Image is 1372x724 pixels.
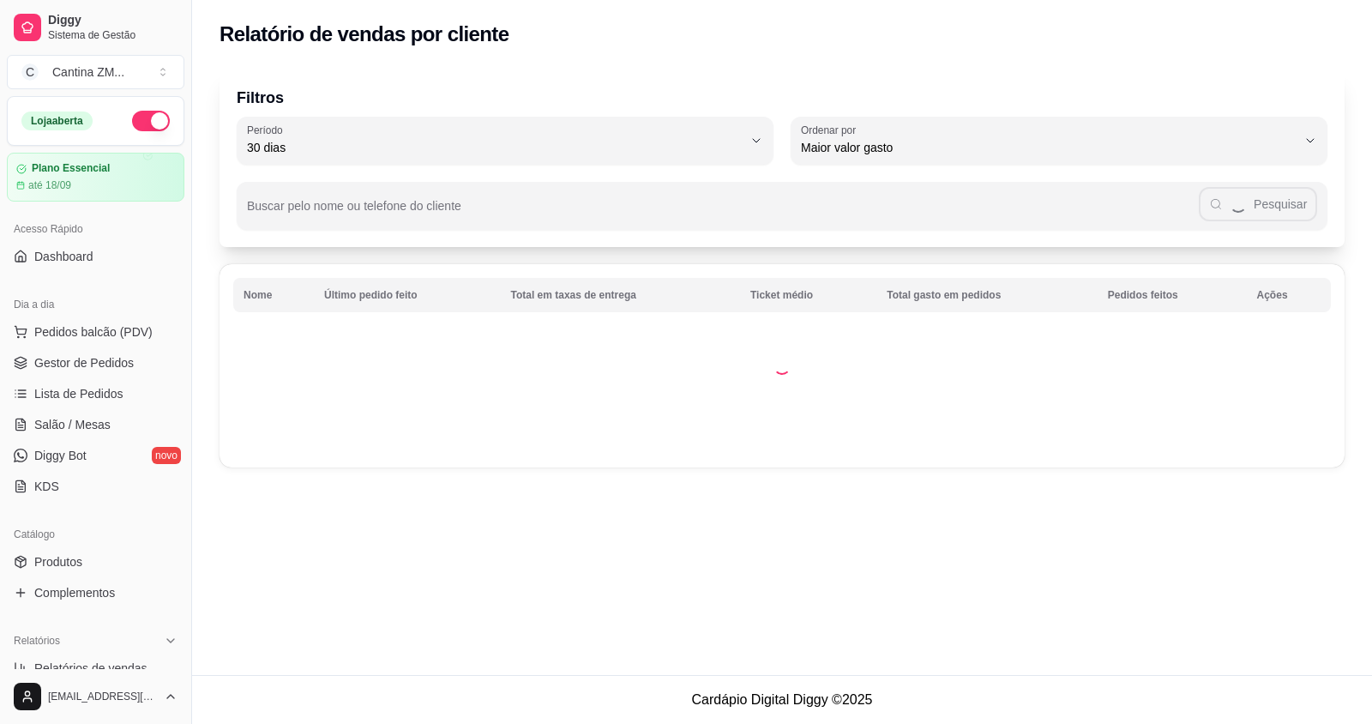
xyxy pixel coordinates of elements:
a: Plano Essencialaté 18/09 [7,153,184,202]
div: Loading [773,358,791,375]
span: Produtos [34,553,82,570]
button: Período30 dias [237,117,773,165]
a: Relatórios de vendas [7,655,184,682]
span: Salão / Mesas [34,416,111,433]
button: [EMAIL_ADDRESS][DOMAIN_NAME] [7,676,184,717]
a: Diggy Botnovo [7,442,184,469]
span: Pedidos balcão (PDV) [34,323,153,341]
article: Plano Essencial [32,162,110,175]
div: Acesso Rápido [7,215,184,243]
a: KDS [7,473,184,500]
span: 30 dias [247,139,743,156]
div: Loja aberta [21,112,93,130]
a: Lista de Pedidos [7,380,184,407]
a: Dashboard [7,243,184,270]
label: Período [247,123,288,137]
a: Complementos [7,579,184,606]
span: C [21,63,39,81]
article: até 18/09 [28,178,71,192]
button: Select a team [7,55,184,89]
button: Pedidos balcão (PDV) [7,318,184,346]
footer: Cardápio Digital Diggy © 2025 [192,675,1372,724]
p: Filtros [237,86,1327,110]
span: Complementos [34,584,115,601]
span: Relatórios de vendas [34,660,147,677]
h2: Relatório de vendas por cliente [220,21,509,48]
span: Relatórios [14,634,60,648]
span: Lista de Pedidos [34,385,123,402]
span: KDS [34,478,59,495]
span: Diggy Bot [34,447,87,464]
span: Gestor de Pedidos [34,354,134,371]
input: Buscar pelo nome ou telefone do cliente [247,204,1199,221]
a: Salão / Mesas [7,411,184,438]
div: Cantina ZM ... [52,63,124,81]
span: Diggy [48,13,178,28]
span: Sistema de Gestão [48,28,178,42]
div: Catálogo [7,521,184,548]
button: Alterar Status [132,111,170,131]
div: Dia a dia [7,291,184,318]
label: Ordenar por [801,123,862,137]
span: Maior valor gasto [801,139,1297,156]
a: DiggySistema de Gestão [7,7,184,48]
span: Dashboard [34,248,93,265]
span: [EMAIL_ADDRESS][DOMAIN_NAME] [48,690,157,703]
a: Gestor de Pedidos [7,349,184,377]
button: Ordenar porMaior valor gasto [791,117,1327,165]
a: Produtos [7,548,184,576]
